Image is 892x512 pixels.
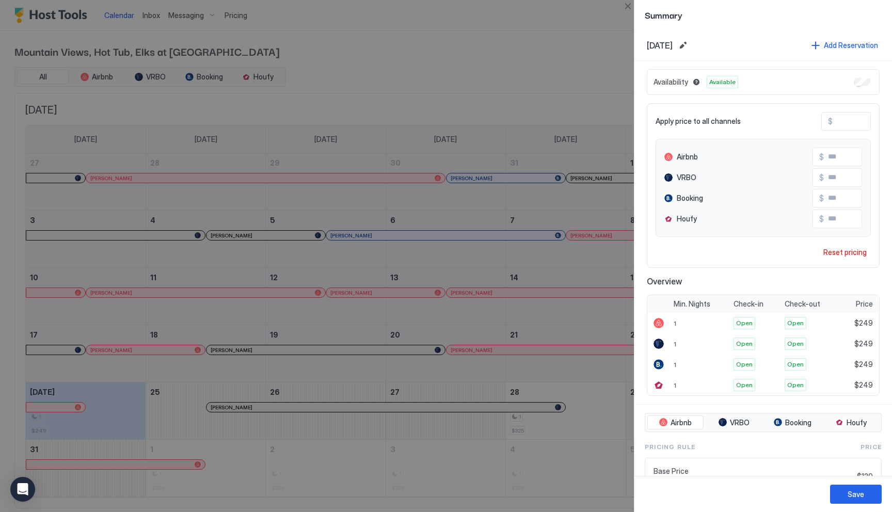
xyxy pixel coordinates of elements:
[819,214,824,223] span: $
[645,8,882,21] span: Summary
[828,117,833,126] span: $
[785,299,820,309] span: Check-out
[736,318,753,328] span: Open
[830,485,882,504] button: Save
[819,194,824,203] span: $
[736,380,753,390] span: Open
[785,418,811,427] span: Booking
[706,415,762,430] button: VRBO
[734,299,763,309] span: Check-in
[674,340,676,348] span: 1
[645,442,695,452] span: Pricing Rule
[677,173,696,182] span: VRBO
[810,38,880,52] button: Add Reservation
[654,77,688,87] span: Availability
[861,442,882,452] span: Price
[674,299,710,309] span: Min. Nights
[677,152,698,162] span: Airbnb
[656,117,741,126] span: Apply price to all channels
[671,418,692,427] span: Airbnb
[824,40,878,51] div: Add Reservation
[764,415,821,430] button: Booking
[856,299,873,309] span: Price
[787,380,804,390] span: Open
[736,360,753,369] span: Open
[787,360,804,369] span: Open
[857,472,873,481] span: $129
[10,477,35,502] div: Open Intercom Messenger
[819,245,871,259] button: Reset pricing
[677,39,689,52] button: Edit date range
[854,380,873,390] span: $249
[823,415,879,430] button: Houfy
[854,360,873,369] span: $249
[677,194,703,203] span: Booking
[674,381,676,389] span: 1
[690,76,703,88] button: Blocked dates override all pricing rules and remain unavailable until manually unblocked
[819,152,824,162] span: $
[787,339,804,348] span: Open
[654,467,853,476] span: Base Price
[848,489,864,500] div: Save
[819,173,824,182] span: $
[647,40,673,51] span: [DATE]
[736,339,753,348] span: Open
[709,77,736,87] span: Available
[730,418,750,427] span: VRBO
[647,415,704,430] button: Airbnb
[674,319,676,327] span: 1
[674,361,676,369] span: 1
[645,413,882,433] div: tab-group
[854,318,873,328] span: $249
[854,339,873,348] span: $249
[847,418,867,427] span: Houfy
[823,247,867,258] div: Reset pricing
[647,276,880,286] span: Overview
[787,318,804,328] span: Open
[677,214,697,223] span: Houfy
